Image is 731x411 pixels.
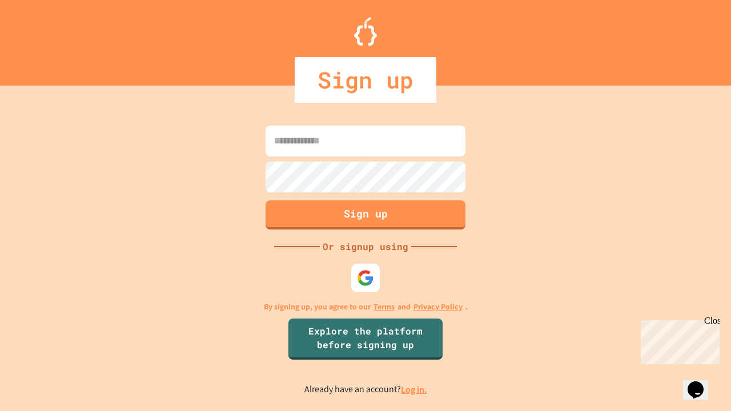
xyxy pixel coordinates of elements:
[5,5,79,72] div: Chat with us now!Close
[683,365,720,400] iframe: chat widget
[288,319,443,360] a: Explore the platform before signing up
[304,382,427,397] p: Already have an account?
[266,200,465,229] button: Sign up
[320,240,411,253] div: Or signup using
[295,57,436,103] div: Sign up
[264,301,468,313] p: By signing up, you agree to our and .
[373,301,395,313] a: Terms
[357,269,374,287] img: google-icon.svg
[401,384,427,396] a: Log in.
[413,301,463,313] a: Privacy Policy
[354,17,377,46] img: Logo.svg
[636,316,720,364] iframe: chat widget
